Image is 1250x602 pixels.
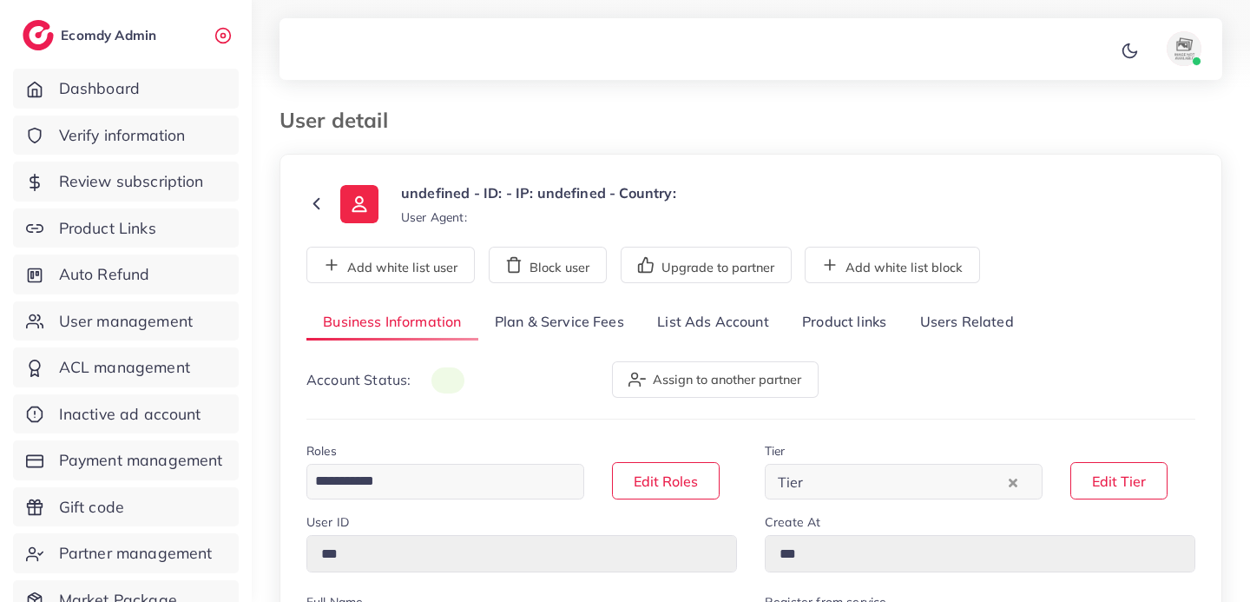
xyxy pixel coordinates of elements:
[59,403,201,426] span: Inactive ad account
[641,304,786,341] a: List Ads Account
[621,247,792,283] button: Upgrade to partner
[23,20,54,50] img: logo
[306,442,337,460] label: Roles
[59,170,204,193] span: Review subscription
[59,356,190,379] span: ACL management
[59,542,213,565] span: Partner management
[280,108,402,133] h3: User detail
[765,464,1043,499] div: Search for option
[809,468,1004,495] input: Search for option
[786,304,903,341] a: Product links
[306,247,475,283] button: Add white list user
[13,440,239,480] a: Payment management
[903,304,1030,341] a: Users Related
[306,513,349,531] label: User ID
[612,361,819,398] button: Assign to another partner
[59,124,186,147] span: Verify information
[1070,462,1168,499] button: Edit Tier
[340,185,378,223] img: ic-user-info.36bf1079.svg
[13,162,239,202] a: Review subscription
[13,487,239,527] a: Gift code
[765,442,786,460] label: Tier
[13,301,239,341] a: User management
[59,217,156,240] span: Product Links
[59,310,193,333] span: User management
[478,304,641,341] a: Plan & Service Fees
[1167,31,1201,66] img: avatar
[13,533,239,573] a: Partner management
[805,247,980,283] button: Add white list block
[59,77,140,100] span: Dashboard
[59,263,150,286] span: Auto Refund
[59,496,124,519] span: Gift code
[13,394,239,434] a: Inactive ad account
[306,369,464,391] p: Account Status:
[612,462,720,499] button: Edit Roles
[23,20,161,50] a: logoEcomdy Admin
[401,208,467,226] small: User Agent:
[309,468,562,495] input: Search for option
[1009,472,1017,492] button: Clear Selected
[489,247,607,283] button: Block user
[774,469,807,495] span: Tier
[1146,31,1208,66] a: avatar
[13,347,239,387] a: ACL management
[13,255,239,294] a: Auto Refund
[13,116,239,155] a: Verify information
[765,513,820,531] label: Create At
[13,69,239,109] a: Dashboard
[401,182,676,203] p: undefined - ID: - IP: undefined - Country:
[306,464,584,499] div: Search for option
[59,449,223,472] span: Payment management
[13,208,239,248] a: Product Links
[61,27,161,43] h2: Ecomdy Admin
[306,304,478,341] a: Business Information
